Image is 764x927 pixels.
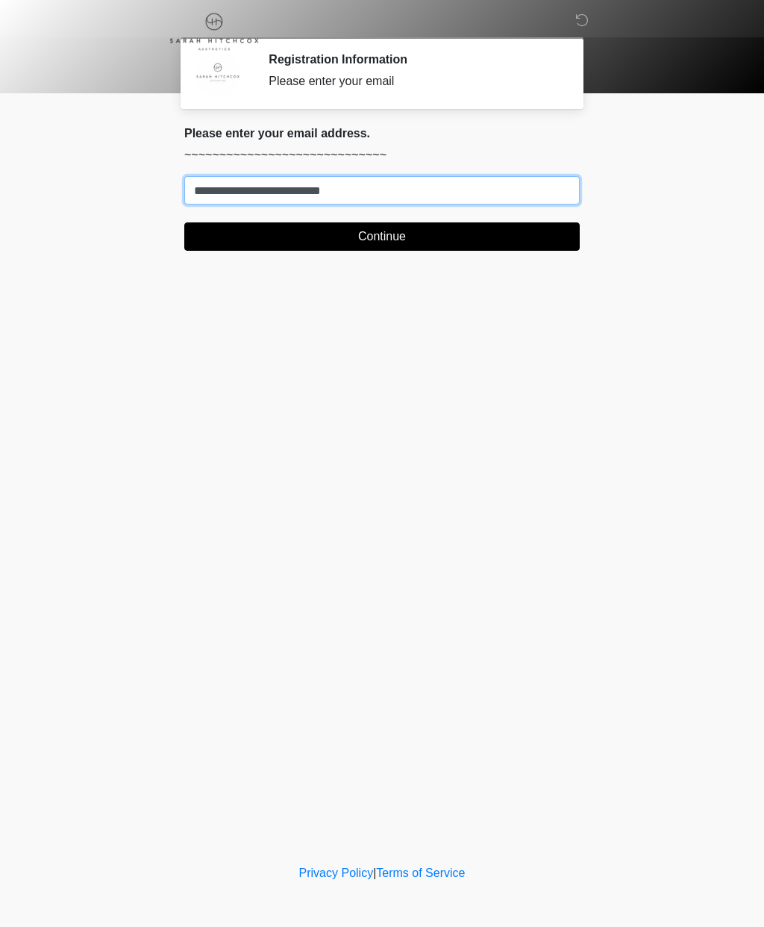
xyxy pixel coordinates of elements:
img: Sarah Hitchcox Aesthetics Logo [169,11,259,51]
a: | [373,867,376,879]
a: Terms of Service [376,867,465,879]
p: ~~~~~~~~~~~~~~~~~~~~~~~~~~~~~ [184,146,580,164]
h2: Please enter your email address. [184,126,580,140]
img: Agent Avatar [195,52,240,97]
div: Please enter your email [269,72,557,90]
button: Continue [184,222,580,251]
a: Privacy Policy [299,867,374,879]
